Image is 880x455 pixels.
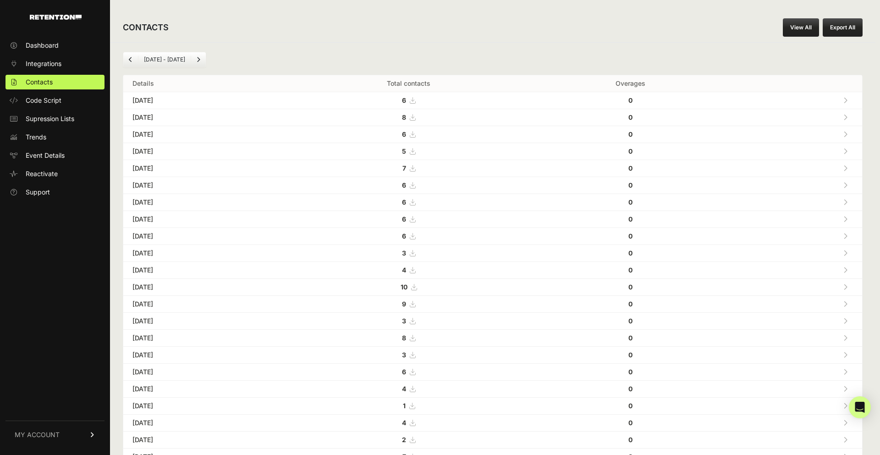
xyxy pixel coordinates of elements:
img: Retention.com [30,15,82,20]
th: Total contacts [284,75,533,92]
td: [DATE] [123,92,284,109]
strong: 0 [628,215,632,223]
a: 4 [402,385,415,393]
li: [DATE] - [DATE] [138,56,191,63]
strong: 6 [402,96,406,104]
td: [DATE] [123,398,284,415]
strong: 6 [402,232,406,240]
td: [DATE] [123,228,284,245]
strong: 3 [402,249,406,257]
td: [DATE] [123,296,284,313]
a: View All [783,18,819,37]
td: [DATE] [123,347,284,364]
a: 8 [402,334,415,342]
a: Event Details [5,148,104,163]
strong: 0 [628,130,632,138]
span: Supression Lists [26,114,74,123]
strong: 0 [628,249,632,257]
strong: 8 [402,334,406,342]
a: 6 [402,96,415,104]
span: Reactivate [26,169,58,178]
div: Open Intercom Messenger [849,396,871,418]
strong: 6 [402,198,406,206]
a: 5 [402,147,415,155]
a: 6 [402,198,415,206]
strong: 0 [628,181,632,189]
strong: 4 [402,419,406,427]
strong: 0 [628,147,632,155]
a: Contacts [5,75,104,89]
span: Code Script [26,96,61,105]
strong: 9 [402,300,406,308]
strong: 0 [628,232,632,240]
strong: 0 [628,96,632,104]
a: 4 [402,419,415,427]
a: 8 [402,113,415,121]
strong: 4 [402,385,406,393]
a: Reactivate [5,166,104,181]
a: 7 [402,164,415,172]
strong: 5 [402,147,406,155]
a: 6 [402,215,415,223]
a: Code Script [5,93,104,108]
td: [DATE] [123,245,284,262]
strong: 0 [628,198,632,206]
strong: 3 [402,351,406,359]
a: Dashboard [5,38,104,53]
span: MY ACCOUNT [15,430,60,439]
a: 3 [402,249,415,257]
strong: 0 [628,300,632,308]
a: 6 [402,232,415,240]
td: [DATE] [123,381,284,398]
strong: 6 [402,215,406,223]
a: 3 [402,351,415,359]
a: 2 [402,436,415,444]
strong: 2 [402,436,406,444]
td: [DATE] [123,262,284,279]
strong: 3 [402,317,406,325]
a: Support [5,185,104,200]
th: Details [123,75,284,92]
a: 6 [402,181,415,189]
a: 1 [403,402,415,410]
strong: 0 [628,419,632,427]
strong: 0 [628,334,632,342]
td: [DATE] [123,194,284,211]
strong: 0 [628,113,632,121]
td: [DATE] [123,313,284,330]
strong: 0 [628,317,632,325]
strong: 6 [402,368,406,376]
td: [DATE] [123,279,284,296]
span: Support [26,188,50,197]
strong: 0 [628,266,632,274]
strong: 0 [628,385,632,393]
a: 3 [402,317,415,325]
span: Dashboard [26,41,59,50]
a: 10 [401,283,417,291]
strong: 0 [628,351,632,359]
a: 6 [402,130,415,138]
td: [DATE] [123,330,284,347]
a: Previous [123,52,138,67]
th: Overages [533,75,727,92]
td: [DATE] [123,109,284,126]
span: Integrations [26,59,61,68]
strong: 0 [628,436,632,444]
td: [DATE] [123,160,284,177]
strong: 0 [628,283,632,291]
strong: 6 [402,130,406,138]
strong: 0 [628,164,632,172]
h2: CONTACTS [123,21,169,34]
td: [DATE] [123,126,284,143]
td: [DATE] [123,177,284,194]
td: [DATE] [123,211,284,228]
a: Trends [5,130,104,144]
strong: 6 [402,181,406,189]
strong: 0 [628,368,632,376]
span: Trends [26,133,46,142]
strong: 10 [401,283,407,291]
strong: 4 [402,266,406,274]
td: [DATE] [123,415,284,432]
a: MY ACCOUNT [5,421,104,449]
a: 4 [402,266,415,274]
